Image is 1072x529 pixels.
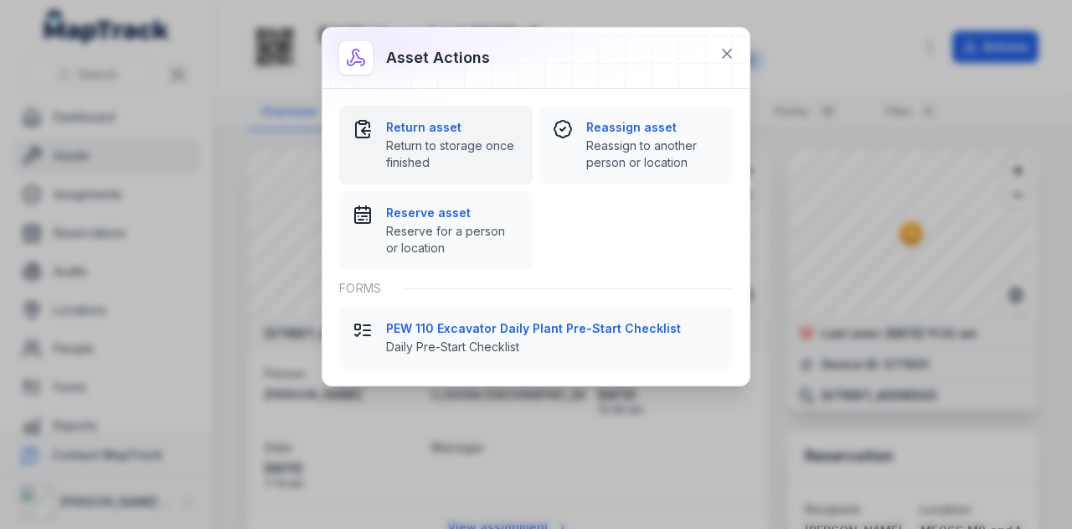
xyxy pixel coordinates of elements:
strong: Reserve asset [386,205,519,221]
span: Return to storage once finished [386,137,519,171]
button: Reassign assetReassign to another person or location [539,106,733,184]
span: Daily Pre-Start Checklist [386,339,719,355]
div: Forms [339,270,733,307]
strong: Reassign asset [586,119,719,136]
button: Reserve assetReserve for a person or location [339,191,533,270]
span: Reserve for a person or location [386,223,519,257]
h3: Asset actions [386,46,490,70]
strong: PEW 110 Excavator Daily Plant Pre-Start Checklist [386,320,719,337]
button: Return assetReturn to storage once finished [339,106,533,184]
span: Reassign to another person or location [586,137,719,171]
strong: Return asset [386,119,519,136]
button: PEW 110 Excavator Daily Plant Pre-Start ChecklistDaily Pre-Start Checklist [339,307,733,369]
